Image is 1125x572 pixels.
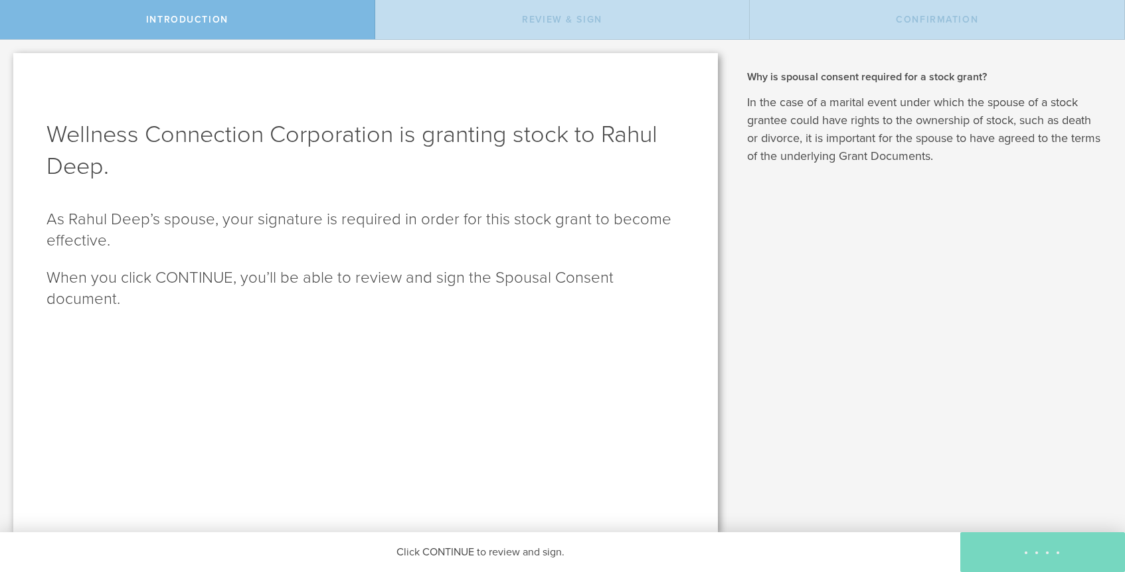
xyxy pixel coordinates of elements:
[46,119,685,182] h1: Wellness Connection Corporation is granting stock to Rahul Deep.
[747,94,1105,165] p: In the case of a marital event under which the spouse of a stock grantee could have rights to the...
[1059,468,1125,532] iframe: Chat Widget
[522,14,602,25] span: Review & Sign
[896,14,978,25] span: Confirmation
[46,209,685,251] p: As Rahul Deep’s spouse, your signature is required in order for this stock grant to become effect...
[747,70,1105,84] h2: Why is spousal consent required for a stock grant?
[146,14,228,25] span: Introduction
[46,267,685,310] p: When you click CONTINUE, you’ll be able to review and sign the Spousal Consent document.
